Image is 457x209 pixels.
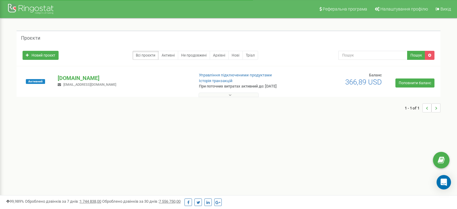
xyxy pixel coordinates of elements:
span: Вихід [440,7,451,11]
a: Нові [228,51,243,60]
a: Всі проєкти [133,51,159,60]
span: Оброблено дзвінків за 7 днів : [25,199,101,204]
u: 1 744 838,00 [80,199,101,204]
p: [DOMAIN_NAME] [58,74,189,82]
a: Не продовжені [178,51,210,60]
h5: Проєкти [21,35,40,41]
span: [EMAIL_ADDRESS][DOMAIN_NAME] [63,83,116,87]
span: Оброблено дзвінків за 30 днів : [102,199,181,204]
span: 1 - 1 of 1 [405,103,422,112]
span: Баланс [369,73,382,77]
a: Активні [158,51,178,60]
a: Управління підключеними продуктами [199,73,272,77]
span: Активний [26,79,45,84]
a: Архівні [210,51,229,60]
a: Новий проєкт [23,51,59,60]
span: 99,989% [6,199,24,204]
a: Історія транзакцій [199,78,233,83]
span: Налаштування профілю [380,7,428,11]
u: 7 556 750,00 [159,199,181,204]
span: 366,89 USD [345,78,382,86]
a: Тріал [242,51,258,60]
p: При поточних витратах активний до: [DATE] [199,84,295,89]
nav: ... [405,97,440,118]
button: Пошук [407,51,425,60]
span: Реферальна програма [323,7,367,11]
a: Поповнити баланс [395,78,434,88]
div: Open Intercom Messenger [437,175,451,189]
input: Пошук [338,51,407,60]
